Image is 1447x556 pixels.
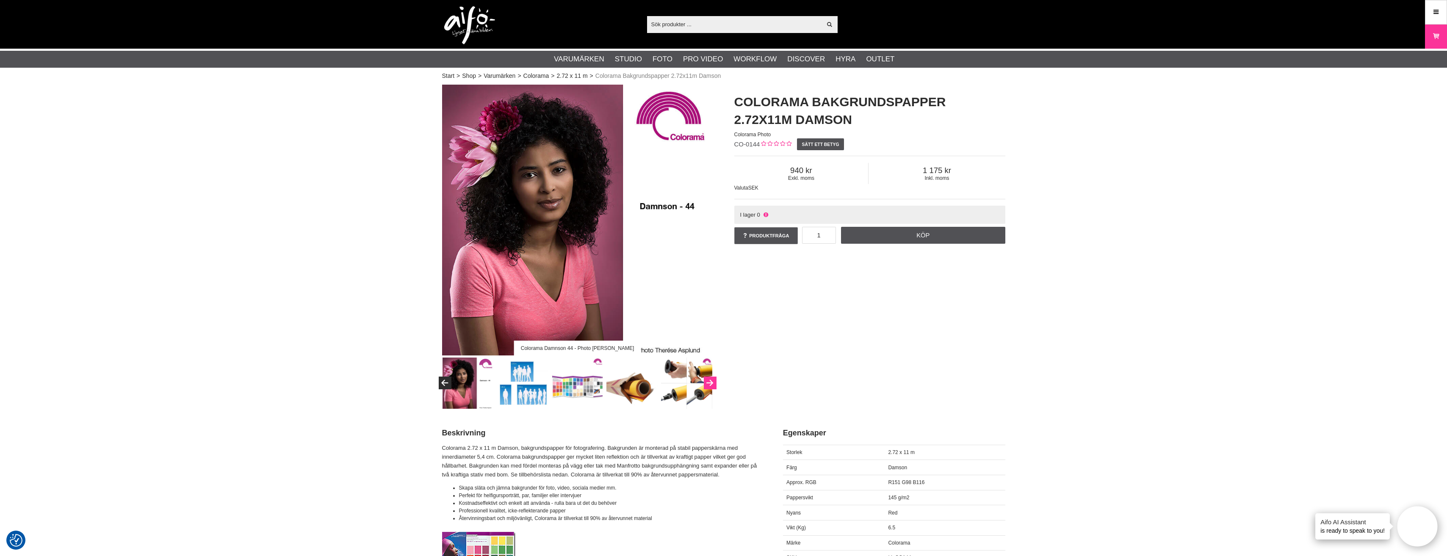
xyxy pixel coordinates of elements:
span: Färg [786,465,797,471]
a: Colorama Damnson 44 - Photo Theresé Asplund [442,85,713,355]
img: Supplied in robust packaging [606,358,658,409]
a: Foto [653,54,672,65]
span: Approx. RGB [786,479,816,485]
span: > [551,72,554,80]
span: 1 175 [869,166,1005,175]
img: Stop the paper from freerolling with Colorama Background Paper Stop [661,358,712,409]
a: Hyra [836,54,855,65]
span: SEK [748,185,758,191]
span: R151 G98 B116 [888,479,924,485]
span: Exkl. moms [734,175,869,181]
span: Colorama Photo [734,132,771,138]
a: Workflow [733,54,777,65]
a: Start [442,72,455,80]
h2: Beskrivning [442,428,762,438]
p: Colorama 2.72 x 11 m Damson, bakgrundspapper för fotografering. Bakgrunden är monterad på stabil ... [442,444,762,479]
li: Perfekt för helfigursporträtt, par, familjer eller intervjuer [459,492,762,499]
img: logo.png [444,6,495,44]
span: > [590,72,593,80]
h4: Aifo AI Assistant [1320,517,1385,526]
button: Next [704,377,717,389]
a: Studio [615,54,642,65]
span: Inkl. moms [869,175,1005,181]
li: Kostnadseffektivt och enkelt att använda - rulla bara ut det du behöver [459,499,762,507]
a: Varumärken [554,54,604,65]
span: Pappersvikt [786,495,813,501]
img: Order the Colorama color chart to see the colors live [552,358,603,409]
span: Colorama Bakgrundspapper 2.72x11m Damson [595,72,721,80]
h1: Colorama Bakgrundspapper 2.72x11m Damson [734,93,1005,129]
a: Varumärken [484,72,515,80]
div: is ready to speak to you! [1315,513,1390,539]
li: Professionell kvalitet, icke-reflekterande papper [459,507,762,515]
a: 2.72 x 11 m [556,72,587,80]
span: 0 [757,212,760,218]
span: 2.72 x 11 m [888,449,915,455]
li: Skapa släta och jämna bakgrunder för foto, video, sociala medier mm. [459,484,762,492]
img: Colorama Damnson 44 - Photo Theresé Asplund [443,358,494,409]
span: > [457,72,460,80]
span: Colorama [888,540,910,546]
button: Previous [439,377,451,389]
span: > [478,72,481,80]
img: Colorama Bakgrundspapper Damson, 2,72x11m [442,85,713,355]
span: I lager [740,212,755,218]
a: Pro Video [683,54,723,65]
span: Valuta [734,185,748,191]
img: Seamless Paper Width Comparison [497,358,548,409]
button: Samtyckesinställningar [10,533,22,548]
li: Återvinningsbart och miljövänligt, Colorama är tillverkat till 90% av återvunnet material [459,515,762,522]
span: 6.5 [888,525,895,531]
span: Damson [888,465,907,471]
div: Colorama Damnson 44 - Photo [PERSON_NAME] [514,341,641,355]
i: Ej i lager [762,212,769,218]
span: CO-0144 [734,140,760,148]
div: Kundbetyg: 0 [760,140,791,149]
a: Discover [787,54,825,65]
a: Outlet [866,54,894,65]
a: Shop [462,72,476,80]
span: Red [888,510,897,516]
input: Sök produkter ... [647,18,822,30]
img: Revisit consent button [10,534,22,547]
a: Colorama [523,72,549,80]
span: > [517,72,521,80]
span: 145 g/m2 [888,495,909,501]
span: Storlek [786,449,802,455]
span: 940 [734,166,869,175]
span: Vikt (Kg) [786,525,806,531]
a: Sätt ett betyg [797,138,844,150]
a: Produktfråga [734,227,798,244]
h2: Egenskaper [783,428,1005,438]
span: Nyans [786,510,801,516]
span: Märke [786,540,800,546]
a: Köp [841,227,1005,244]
